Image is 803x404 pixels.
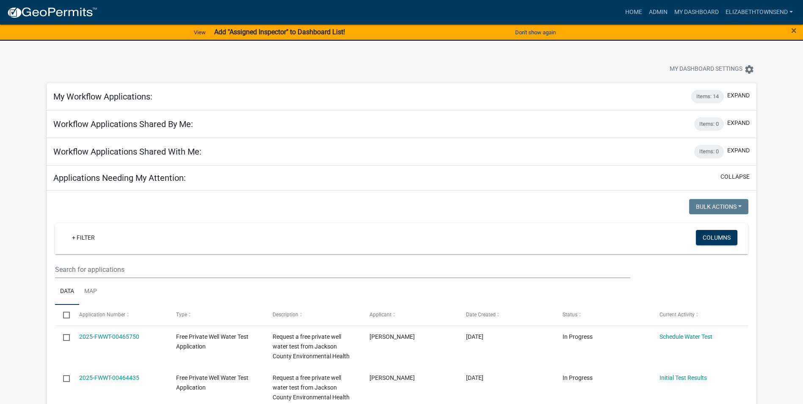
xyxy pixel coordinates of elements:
[660,333,712,340] a: Schedule Water Test
[563,312,577,318] span: Status
[694,145,724,158] div: Items: 0
[55,278,79,305] a: Data
[53,91,152,102] h5: My Workflow Applications:
[727,91,750,100] button: expand
[720,172,750,181] button: collapse
[55,305,71,325] datatable-header-cell: Select
[176,333,248,350] span: Free Private Well Water Test Application
[79,278,102,305] a: Map
[727,119,750,127] button: expand
[694,117,724,131] div: Items: 0
[512,25,559,39] button: Don't show again
[370,333,415,340] span: Lisa
[466,312,496,318] span: Date Created
[563,374,593,381] span: In Progress
[176,312,187,318] span: Type
[273,312,298,318] span: Description
[660,374,707,381] a: Initial Test Results
[563,333,593,340] span: In Progress
[370,374,415,381] span: Brian Bollaert
[53,173,186,183] h5: Applications Needing My Attention:
[689,199,748,214] button: Bulk Actions
[727,146,750,155] button: expand
[65,230,102,245] a: + Filter
[744,64,754,75] i: settings
[671,4,722,20] a: My Dashboard
[53,147,201,157] h5: Workflow Applications Shared With Me:
[691,90,724,103] div: Items: 14
[79,374,139,381] a: 2025-FWWT-00464435
[555,305,651,325] datatable-header-cell: Status
[265,305,361,325] datatable-header-cell: Description
[651,305,748,325] datatable-header-cell: Current Activity
[168,305,265,325] datatable-header-cell: Type
[53,119,193,129] h5: Workflow Applications Shared By Me:
[79,333,139,340] a: 2025-FWWT-00465750
[466,333,483,340] span: 08/18/2025
[176,374,248,391] span: Free Private Well Water Test Application
[71,305,168,325] datatable-header-cell: Application Number
[670,64,742,75] span: My Dashboard Settings
[214,28,345,36] strong: Add "Assigned Inspector" to Dashboard List!
[79,312,125,318] span: Application Number
[660,312,695,318] span: Current Activity
[466,374,483,381] span: 08/15/2025
[190,25,209,39] a: View
[458,305,555,325] datatable-header-cell: Date Created
[370,312,392,318] span: Applicant
[622,4,646,20] a: Home
[361,305,458,325] datatable-header-cell: Applicant
[273,374,350,401] span: Request a free private well water test from Jackson County Environmental Health
[646,4,671,20] a: Admin
[791,25,797,36] button: Close
[722,4,796,20] a: ElizabethTownsend
[55,261,630,278] input: Search for applications
[696,230,737,245] button: Columns
[273,333,350,360] span: Request a free private well water test from Jackson County Environmental Health
[791,25,797,36] span: ×
[663,61,761,77] button: My Dashboard Settingssettings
